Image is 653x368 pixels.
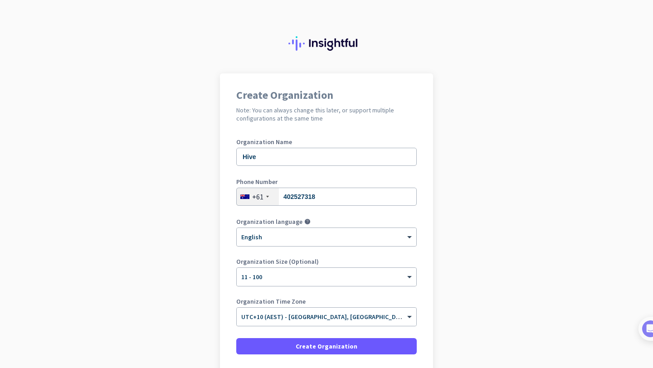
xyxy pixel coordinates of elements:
[304,218,311,225] i: help
[296,342,357,351] span: Create Organization
[236,338,417,354] button: Create Organization
[236,106,417,122] h2: Note: You can always change this later, or support multiple configurations at the same time
[236,139,417,145] label: Organization Name
[236,218,302,225] label: Organization language
[236,258,417,265] label: Organization Size (Optional)
[252,192,263,201] div: +61
[236,179,417,185] label: Phone Number
[236,188,417,206] input: 2 1234 5678
[236,298,417,305] label: Organization Time Zone
[236,148,417,166] input: What is the name of your organization?
[288,36,365,51] img: Insightful
[236,90,417,101] h1: Create Organization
